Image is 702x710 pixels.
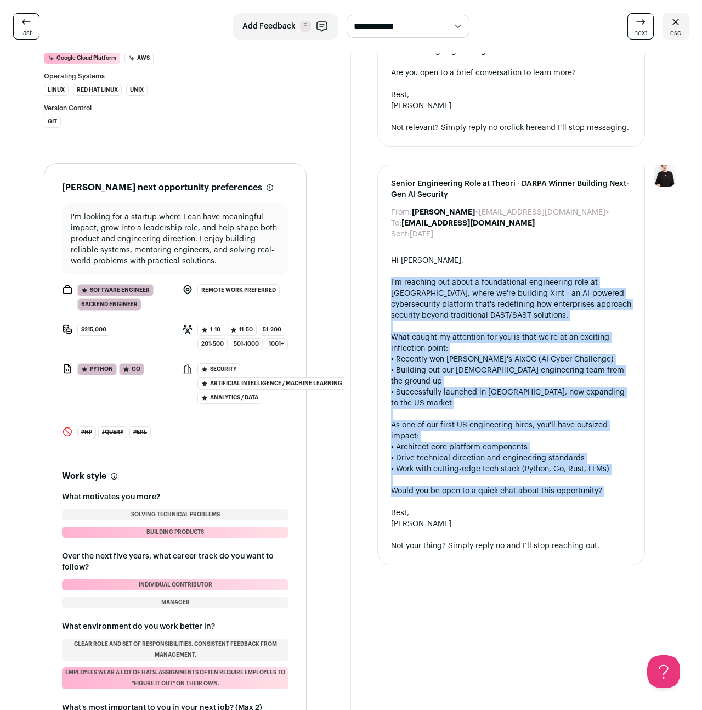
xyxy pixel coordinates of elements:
li: Employees wear a lot of hats. Assignments often require employees to "figure it out" on their own. [62,667,288,689]
li: Linux [44,84,69,96]
li: Red Hat Linux [73,84,122,96]
b: [PERSON_NAME] [412,209,475,216]
li: Individual contributor [62,579,288,590]
dt: From: [391,207,412,218]
h3: Version Control [44,105,307,111]
span: Software Engineer [77,284,154,296]
div: Hi [PERSON_NAME], I'm reaching out about a foundational engineering role at [GEOGRAPHIC_DATA], wh... [391,255,631,551]
dt: Sent: [391,229,410,240]
span: Analytics / Data [197,392,262,404]
li: AWS [124,52,154,64]
dt: To: [391,218,401,229]
span: F [300,21,311,32]
h3: What environment do you work better in? [62,621,288,632]
span: Python [77,363,117,375]
li: Manager [62,597,288,608]
a: esc [663,13,689,40]
span: next [634,29,647,37]
span: 1-10 [197,324,224,336]
span: PHP [77,426,96,438]
button: Add Feedback F [233,13,338,40]
span: Security [197,363,240,375]
span: Add Feedback [242,21,296,32]
span: esc [670,29,681,37]
iframe: Help Scout Beacon - Open [647,655,680,688]
img: 9240684-medium_jpg [654,165,676,187]
span: Backend Engineer [77,298,141,311]
span: last [21,29,32,37]
li: Solving technical problems [62,509,288,520]
dd: <[EMAIL_ADDRESS][DOMAIN_NAME]> [412,207,609,218]
h2: [PERSON_NAME] next opportunity preferences [62,181,262,194]
dd: [DATE] [410,229,433,240]
h2: Work style [62,470,106,483]
li: Google Cloud Platform [44,52,120,64]
li: Building products [62,527,288,538]
span: 51-200 [259,324,285,336]
span: jQuery [98,426,127,438]
span: Remote work preferred [197,284,280,296]
p: I'm looking for a startup where I can have meaningful impact, grow into a leadership role, and he... [71,212,280,267]
span: 1001+ [265,338,288,350]
h3: Over the next five years, what career track do you want to follow? [62,551,288,573]
a: last [13,13,39,40]
h3: What motivates you more? [62,492,288,503]
span: Artificial Intelligence / Machine Learning [197,377,346,390]
span: 201-500 [197,338,228,350]
span: 501-1000 [230,338,263,350]
b: [EMAIL_ADDRESS][DOMAIN_NAME] [401,219,535,227]
li: Clear role and set of responsibilities. Consistent feedback from management. [62,639,288,661]
span: $215,000 [77,324,110,336]
span: 11-50 [227,324,257,336]
span: Go [119,363,144,375]
li: Git [44,116,61,128]
span: Senior Engineering Role at Theori - DARPA Winner Building Next-Gen AI Security [391,178,631,200]
li: Unix [126,84,148,96]
span: Perl [129,426,151,438]
a: next [627,13,654,40]
h3: Operating Systems [44,73,307,80]
a: click here [507,124,542,132]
